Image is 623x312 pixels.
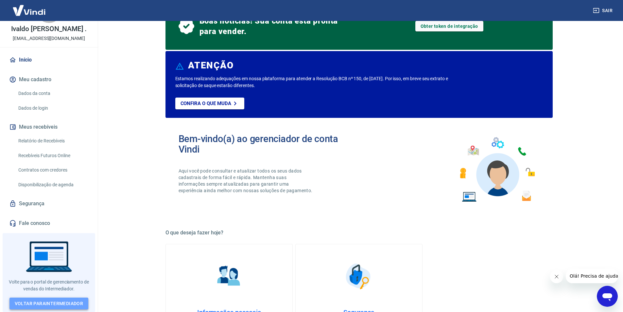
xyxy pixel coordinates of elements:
[592,5,615,17] button: Sair
[9,298,89,310] a: Voltar paraIntermediador
[11,26,87,32] p: Ivaldo [PERSON_NAME] .
[181,101,231,106] p: Confira o que muda
[8,196,90,211] a: Segurança
[4,5,55,10] span: Olá! Precisa de ajuda?
[16,163,90,177] a: Contratos com credores
[8,120,90,134] button: Meus recebíveis
[8,216,90,230] a: Fale conosco
[213,260,245,293] img: Informações pessoais
[175,75,469,89] p: Estamos realizando adequações em nossa plataforma para atender a Resolução BCB nº 150, de [DATE]....
[175,98,244,109] a: Confira o que muda
[342,260,375,293] img: Segurança
[16,101,90,115] a: Dados de login
[597,286,618,307] iframe: Botão para abrir a janela de mensagens
[8,53,90,67] a: Início
[188,62,234,69] h6: ATENÇÃO
[566,269,618,283] iframe: Mensagem da empresa
[179,134,359,155] h2: Bem-vindo(a) ao gerenciador de conta Vindi
[550,270,563,283] iframe: Fechar mensagem
[179,168,314,194] p: Aqui você pode consultar e atualizar todos os seus dados cadastrais de forma fácil e rápida. Mant...
[199,16,341,37] span: Boas notícias! Sua conta está pronta para vender.
[16,134,90,148] a: Relatório de Recebíveis
[8,72,90,87] button: Meu cadastro
[8,0,50,20] img: Vindi
[16,149,90,162] a: Recebíveis Futuros Online
[415,21,483,31] a: Obter token de integração
[454,134,540,206] img: Imagem de um avatar masculino com diversos icones exemplificando as funcionalidades do gerenciado...
[16,87,90,100] a: Dados da conta
[13,35,85,42] p: [EMAIL_ADDRESS][DOMAIN_NAME]
[165,229,553,236] h5: O que deseja fazer hoje?
[16,178,90,192] a: Disponibilização de agenda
